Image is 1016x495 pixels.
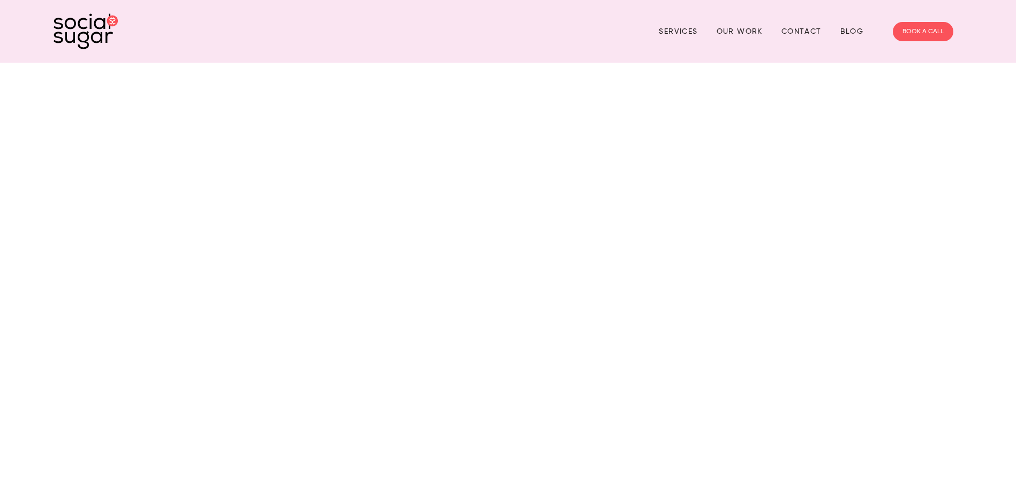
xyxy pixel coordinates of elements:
[893,22,953,41] a: BOOK A CALL
[840,23,864,40] a: Blog
[781,23,822,40] a: Contact
[659,23,697,40] a: Services
[717,23,763,40] a: Our Work
[54,13,118,49] img: SocialSugar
